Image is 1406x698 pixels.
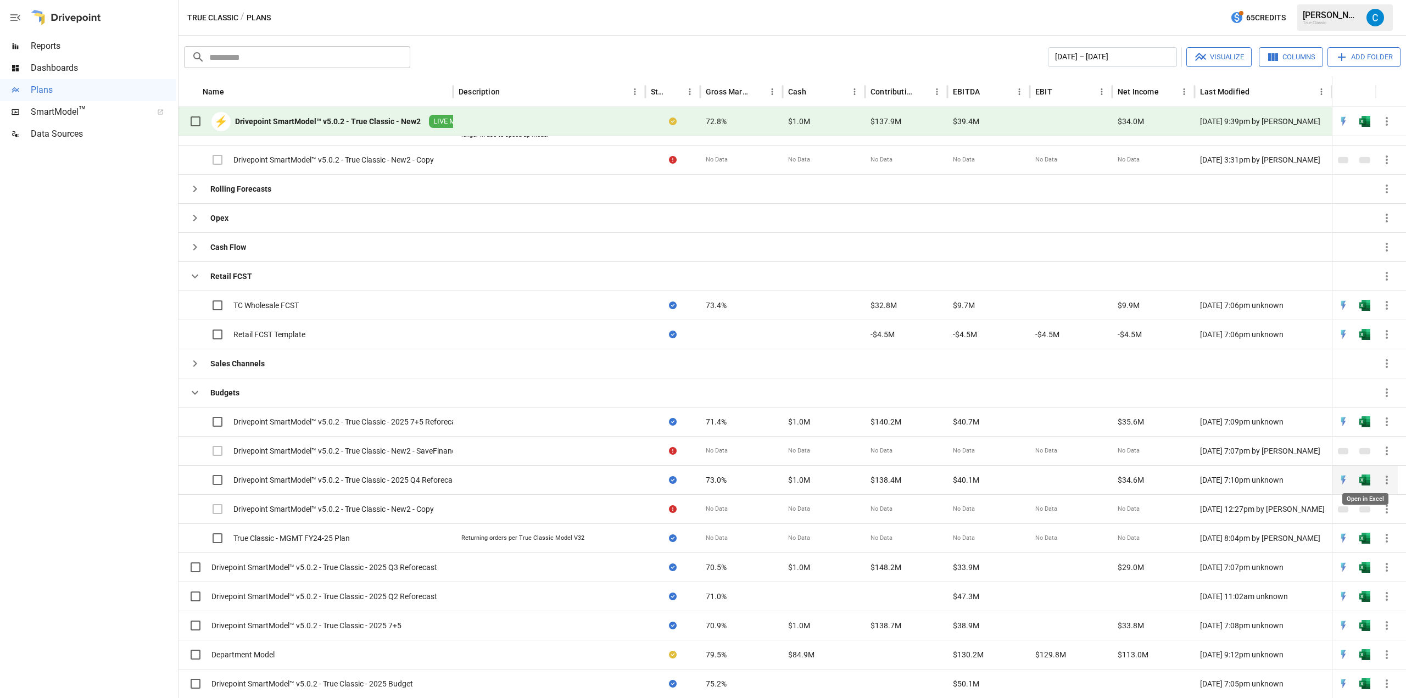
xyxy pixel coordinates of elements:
span: 75.2% [706,678,727,689]
span: No Data [1118,505,1140,513]
span: $137.9M [871,116,901,127]
button: Sort [749,84,765,99]
span: LIVE MODEL [429,116,477,127]
div: Retail FCST Template [233,329,305,340]
div: Sync complete [669,562,677,573]
div: Open in Quick Edit [1338,678,1349,689]
div: [DATE] 7:06pm unknown [1195,291,1332,320]
div: Open in Excel [1359,649,1370,660]
button: Visualize [1186,47,1252,67]
div: Open in Excel [1359,300,1370,311]
span: 79.5% [706,649,727,660]
div: Net Income [1118,87,1159,96]
span: $113.0M [1118,649,1148,660]
div: Contribution Profit [871,87,913,96]
div: Department Model [211,649,275,660]
div: Open in Quick Edit [1338,300,1349,311]
span: $138.7M [871,620,901,631]
span: No Data [1035,505,1057,513]
div: Description [459,87,500,96]
img: quick-edit-flash.b8aec18c.svg [1338,562,1349,573]
div: EBIT [1035,87,1052,96]
img: quick-edit-flash.b8aec18c.svg [1338,591,1349,602]
span: 71.0% [706,591,727,602]
span: -$4.5M [953,329,977,340]
img: quick-edit-flash.b8aec18c.svg [1338,620,1349,631]
span: No Data [871,155,892,164]
span: 73.4% [706,300,727,311]
div: [DATE] 8:04pm by [PERSON_NAME] [1195,523,1332,552]
span: No Data [788,534,810,543]
div: Open in Excel [1359,678,1370,689]
div: EBITDA [953,87,980,96]
span: No Data [788,155,810,164]
div: Sync complete [669,300,677,311]
img: quick-edit-flash.b8aec18c.svg [1338,329,1349,340]
div: Open in Excel [1359,591,1370,602]
span: Data Sources [31,127,176,141]
div: Drivepoint SmartModel™ v5.0.2 - True Classic - 2025 Q3 Reforecast [211,562,437,573]
div: [PERSON_NAME] [1303,10,1360,20]
span: 70.5% [706,562,727,573]
span: Plans [31,83,176,97]
span: No Data [706,446,728,455]
div: Drivepoint SmartModel™ v5.0.2 - True Classic - New2 - Copy [233,504,434,515]
div: [DATE] 11:02am unknown [1195,582,1332,611]
span: $40.1M [953,474,979,485]
div: Open in Quick Edit [1338,329,1349,340]
div: Budgets [210,387,239,398]
div: Open in Quick Edit [1338,562,1349,573]
button: Sort [1160,84,1175,99]
span: Reports [31,40,176,53]
div: [DATE] 7:10pm unknown [1195,465,1332,494]
span: No Data [871,505,892,513]
span: $1.0M [788,416,810,427]
span: 70.9% [706,620,727,631]
div: Open in Excel [1359,562,1370,573]
div: Sync complete [669,620,677,631]
img: excel-icon.76473adf.svg [1359,533,1370,544]
div: Last Modified [1200,87,1249,96]
div: Drivepoint SmartModel™ v5.0.2 - True Classic - 2025 Q4 Reforecast [233,474,459,485]
div: TC Wholesale FCST [233,300,299,311]
span: 73.0% [706,474,727,485]
img: excel-icon.76473adf.svg [1359,562,1370,573]
div: [DATE] 7:08pm unknown [1195,611,1332,640]
button: Sort [667,84,682,99]
div: Drivepoint SmartModel™ v5.0.2 - True Classic - 2025 7+5 [211,620,401,631]
div: Open in Excel [1359,329,1370,340]
div: Gross Margin [706,87,748,96]
span: $1.0M [788,116,810,127]
span: $129.8M [1035,649,1066,660]
div: Your plan has changes in Excel that are not reflected in the Drivepoint Data Warehouse, select "S... [669,649,677,660]
div: Cash Flow [210,242,246,253]
div: Sync complete [669,678,677,689]
div: True Classic [1303,20,1360,25]
div: [DATE] 7:05pm unknown [1195,669,1332,698]
div: [DATE] 7:07pm unknown [1195,552,1332,582]
span: $34.0M [1118,116,1144,127]
button: Contribution Profit column menu [929,84,945,99]
img: excel-icon.76473adf.svg [1359,678,1370,689]
div: True Classic - MGMT FY24-25 Plan [233,533,350,544]
img: excel-icon.76473adf.svg [1359,620,1370,631]
div: Open in Quick Edit [1338,416,1349,427]
span: No Data [1035,155,1057,164]
span: No Data [788,505,810,513]
button: Description column menu [627,84,643,99]
span: No Data [1118,446,1140,455]
span: $50.1M [953,678,979,689]
span: 72.8% [706,116,727,127]
span: ™ [79,104,86,118]
img: excel-icon.76473adf.svg [1359,649,1370,660]
div: Sync complete [669,416,677,427]
span: $47.3M [953,591,979,602]
img: quick-edit-flash.b8aec18c.svg [1338,678,1349,689]
div: Drivepoint SmartModel™ v5.0.2 - True Classic - New2 - Copy [233,154,434,165]
span: $1.0M [788,620,810,631]
div: Open in Quick Edit [1338,591,1349,602]
div: Opex [210,213,228,224]
div: Returning orders per True Classic Model V32 [461,534,584,543]
img: excel-icon.76473adf.svg [1359,591,1370,602]
span: No Data [871,446,892,455]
